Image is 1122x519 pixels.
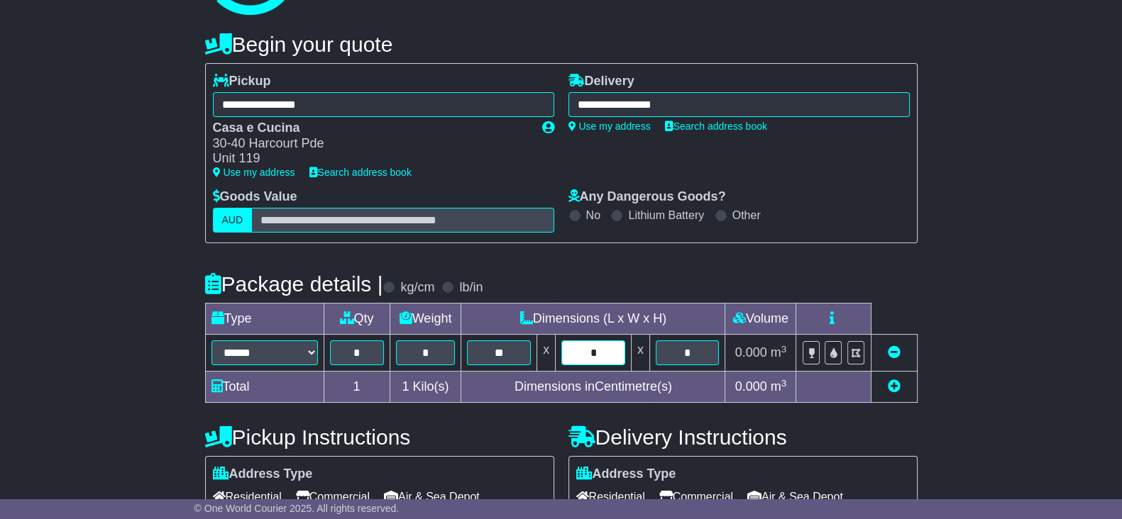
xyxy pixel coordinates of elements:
sup: 3 [781,378,787,389]
label: Goods Value [213,189,297,205]
label: kg/cm [400,280,434,296]
span: 1 [402,379,409,394]
div: Unit 119 [213,151,528,167]
td: Dimensions in Centimetre(s) [461,372,725,403]
label: Address Type [213,467,313,482]
td: Dimensions (L x W x H) [461,303,725,335]
h4: Pickup Instructions [205,425,554,449]
a: Search address book [309,167,412,178]
label: AUD [213,208,253,233]
h4: Begin your quote [205,33,918,56]
td: Total [205,372,324,403]
td: Volume [725,303,796,335]
span: Air & Sea Depot [384,486,480,508]
a: Add new item [888,379,901,394]
a: Use my address [568,121,651,132]
span: Residential [576,486,645,508]
label: Address Type [576,467,676,482]
h4: Delivery Instructions [568,425,918,449]
label: Other [732,208,761,222]
td: x [537,335,556,372]
label: lb/in [459,280,483,296]
span: Residential [213,486,282,508]
span: Air & Sea Depot [747,486,843,508]
span: 0.000 [735,379,767,394]
a: Use my address [213,167,295,178]
td: Weight [390,303,461,335]
td: Qty [324,303,390,335]
span: m [771,379,787,394]
td: x [631,335,649,372]
span: Commercial [296,486,370,508]
span: Commercial [659,486,733,508]
label: Pickup [213,74,271,89]
span: 0.000 [735,345,767,359]
td: 1 [324,372,390,403]
a: Search address book [665,121,767,132]
div: 30-40 Harcourt Pde [213,136,528,152]
div: Casa e Cucina [213,121,528,136]
h4: Package details | [205,272,383,296]
label: Lithium Battery [628,208,704,222]
span: m [771,345,787,359]
td: Type [205,303,324,335]
span: © One World Courier 2025. All rights reserved. [194,503,400,514]
label: Delivery [568,74,634,89]
td: Kilo(s) [390,372,461,403]
label: Any Dangerous Goods? [568,189,726,205]
sup: 3 [781,344,787,355]
label: No [586,208,600,222]
a: Remove this item [888,345,901,359]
